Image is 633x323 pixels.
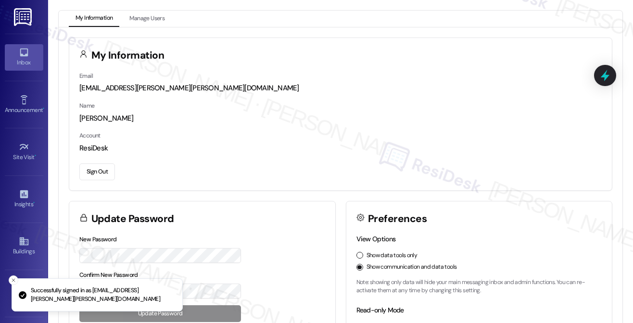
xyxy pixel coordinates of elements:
[79,83,602,93] div: [EMAIL_ADDRESS][PERSON_NAME][PERSON_NAME][DOMAIN_NAME]
[69,11,119,27] button: My Information
[123,11,171,27] button: Manage Users
[43,105,44,112] span: •
[14,8,34,26] img: ResiDesk Logo
[91,214,174,224] h3: Update Password
[79,236,117,243] label: New Password
[5,139,43,165] a: Site Visit •
[35,152,36,159] span: •
[31,286,175,303] p: Successfully signed in as [EMAIL_ADDRESS][PERSON_NAME][PERSON_NAME][DOMAIN_NAME]
[367,251,418,260] label: Show data tools only
[33,199,35,206] span: •
[367,263,457,272] label: Show communication and data tools
[5,44,43,70] a: Inbox
[79,72,93,80] label: Email
[356,278,602,295] p: Note: showing only data will hide your main messaging inbox and admin functions. You can re-activ...
[91,50,165,61] h3: My Information
[5,233,43,259] a: Buildings
[356,235,396,243] label: View Options
[5,186,43,212] a: Insights •
[79,132,101,139] label: Account
[5,281,43,307] a: Leads
[79,163,115,180] button: Sign Out
[368,214,427,224] h3: Preferences
[79,143,602,153] div: ResiDesk
[9,275,18,285] button: Close toast
[79,113,602,124] div: [PERSON_NAME]
[79,102,95,110] label: Name
[356,306,404,314] label: Read-only Mode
